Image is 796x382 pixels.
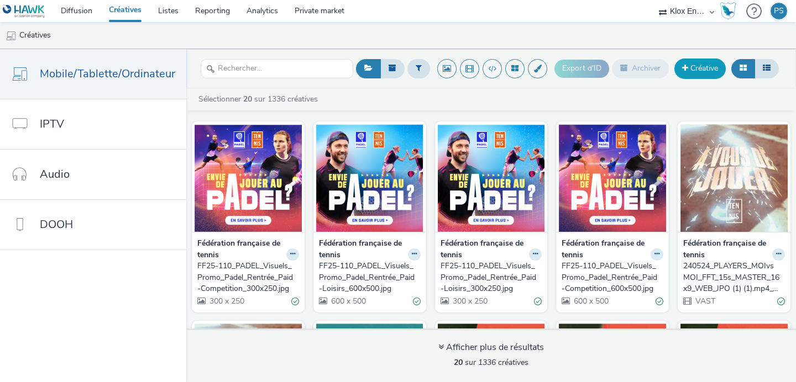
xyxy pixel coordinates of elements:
[316,124,423,232] img: FF25-110_PADEL_Visuels_Promo_Padel_Rentrée_Paid-Loisirs_600x500.jpg visual
[573,296,609,306] span: 600 x 500
[554,60,609,77] button: Export d'ID
[40,116,64,132] span: IPTV
[680,124,788,232] img: 240524_PLAYERS_MOIvsMOI_FFT_15s_MASTER_16x9_WEB_JPO (1) (1).mp4_V3 visual
[683,238,769,261] strong: Fédération française de tennis
[243,94,252,104] strong: 20
[656,295,663,307] div: Valide
[319,261,421,294] a: FF25-110_PADEL_Visuels_Promo_Padel_Rentrée_Paid-Loisirs_600x500.jpg
[208,296,244,306] span: 300 x 250
[683,261,785,294] a: 240524_PLAYERS_MOIvsMOI_FFT_15s_MASTER_16x9_WEB_JPO (1) (1).mp4_V3
[731,59,755,78] button: Grille
[40,216,73,232] span: DOOH
[774,3,784,19] div: PS
[441,238,527,261] strong: Fédération française de tennis
[674,59,726,78] a: Créative
[454,357,463,368] strong: 20
[441,261,538,294] div: FF25-110_PADEL_Visuels_Promo_Padel_Rentrée_Paid-Loisirs_300x250.jpg
[562,261,659,294] div: FF25-110_PADEL_Visuels_Promo_Padel_Rentrée_Paid-Competition_600x500.jpg
[720,2,736,20] img: Hawk Academy
[3,4,45,18] img: undefined Logo
[197,261,299,294] a: FF25-110_PADEL_Visuels_Promo_Padel_Rentrée_Paid-Competition_300x250.jpg
[330,296,366,306] span: 600 x 500
[694,296,715,306] span: VAST
[319,238,405,261] strong: Fédération française de tennis
[201,59,353,78] input: Rechercher...
[6,30,17,41] img: mobile
[454,357,528,368] span: sur 1336 créatives
[197,238,284,261] strong: Fédération française de tennis
[534,295,542,307] div: Valide
[438,341,544,354] div: Afficher plus de résultats
[291,295,299,307] div: Valide
[413,295,421,307] div: Valide
[197,94,322,104] a: Sélectionner sur 1336 créatives
[559,124,666,232] img: FF25-110_PADEL_Visuels_Promo_Padel_Rentrée_Paid-Competition_600x500.jpg visual
[40,166,70,182] span: Audio
[562,261,663,294] a: FF25-110_PADEL_Visuels_Promo_Padel_Rentrée_Paid-Competition_600x500.jpg
[777,295,785,307] div: Valide
[441,261,542,294] a: FF25-110_PADEL_Visuels_Promo_Padel_Rentrée_Paid-Loisirs_300x250.jpg
[195,124,302,232] img: FF25-110_PADEL_Visuels_Promo_Padel_Rentrée_Paid-Competition_300x250.jpg visual
[319,261,416,294] div: FF25-110_PADEL_Visuels_Promo_Padel_Rentrée_Paid-Loisirs_600x500.jpg
[197,261,295,294] div: FF25-110_PADEL_Visuels_Promo_Padel_Rentrée_Paid-Competition_300x250.jpg
[438,124,545,232] img: FF25-110_PADEL_Visuels_Promo_Padel_Rentrée_Paid-Loisirs_300x250.jpg visual
[452,296,488,306] span: 300 x 250
[612,59,669,78] button: Archiver
[683,261,781,294] div: 240524_PLAYERS_MOIvsMOI_FFT_15s_MASTER_16x9_WEB_JPO (1) (1).mp4_V3
[562,238,648,261] strong: Fédération française de tennis
[720,2,741,20] a: Hawk Academy
[755,59,779,78] button: Liste
[40,66,175,82] span: Mobile/Tablette/Ordinateur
